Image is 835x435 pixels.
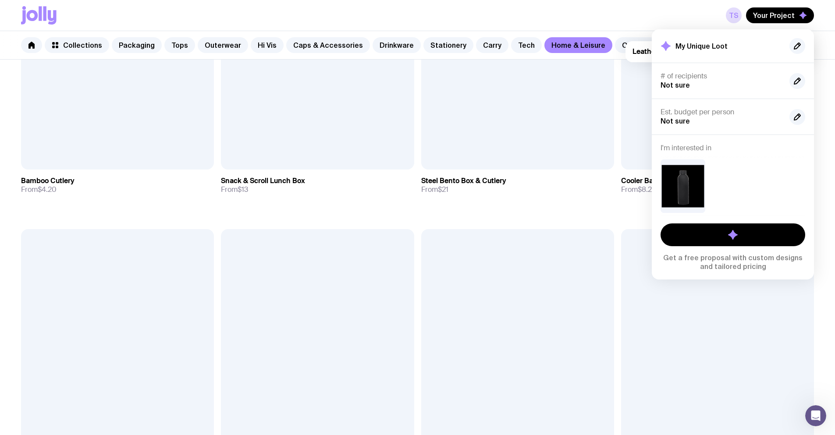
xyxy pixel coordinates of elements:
[21,177,75,185] h3: Bamboo Cutlery
[21,185,57,194] span: From
[638,185,657,194] span: $8.20
[423,37,473,53] a: Stationery
[112,37,162,53] a: Packaging
[661,144,805,152] h4: I'm interested in
[438,185,448,194] span: $21
[661,117,690,125] span: Not sure
[38,185,57,194] span: $4.20
[286,37,370,53] a: Caps & Accessories
[198,37,248,53] a: Outerwear
[615,37,661,53] a: Outdoors
[621,185,657,194] span: From
[511,37,542,53] a: Tech
[621,170,814,201] a: Cooler BagFrom$8.20
[221,177,305,185] h3: Snack & Scroll Lunch Box
[661,253,805,271] p: Get a free proposal with custom designs and tailored pricing
[621,177,657,185] h3: Cooler Bag
[476,37,508,53] a: Carry
[632,47,807,56] span: has been added to your wishlist
[726,7,742,23] a: TS
[238,185,248,194] span: $13
[221,170,414,201] a: Snack & Scroll Lunch BoxFrom$13
[164,37,195,53] a: Tops
[251,37,284,53] a: Hi Vis
[221,185,248,194] span: From
[421,185,448,194] span: From
[675,42,728,50] h2: My Unique Loot
[661,72,782,81] h4: # of recipients
[421,170,614,201] a: Steel Bento Box & CutleryFrom$21
[805,405,826,426] iframe: Intercom live chat
[544,37,612,53] a: Home & Leisure
[661,108,782,117] h4: Est. budget per person
[661,81,690,89] span: Not sure
[746,7,814,23] button: Your Project
[63,41,102,50] span: Collections
[632,47,706,56] strong: Leather Bottle Opener
[21,170,214,201] a: Bamboo CutleryFrom$4.20
[373,37,421,53] a: Drinkware
[45,37,109,53] a: Collections
[753,11,795,20] span: Your Project
[421,177,506,185] h3: Steel Bento Box & Cutlery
